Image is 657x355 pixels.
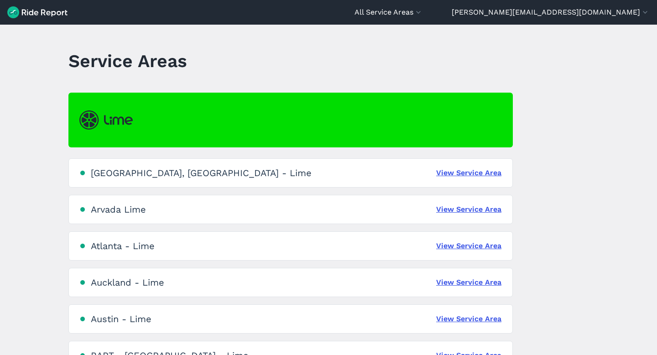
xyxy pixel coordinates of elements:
a: View Service Area [436,204,501,215]
h1: Service Areas [68,48,187,73]
img: Ride Report [7,6,68,18]
button: All Service Areas [355,7,423,18]
a: View Service Area [436,277,501,288]
div: Auckland - Lime [91,277,164,288]
div: Austin - Lime [91,313,151,324]
div: Arvada Lime [91,204,146,215]
div: [GEOGRAPHIC_DATA], [GEOGRAPHIC_DATA] - Lime [91,167,312,178]
div: Atlanta - Lime [91,240,155,251]
button: [PERSON_NAME][EMAIL_ADDRESS][DOMAIN_NAME] [452,7,650,18]
img: Lime [79,110,133,130]
a: View Service Area [436,313,501,324]
a: View Service Area [436,167,501,178]
a: View Service Area [436,240,501,251]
